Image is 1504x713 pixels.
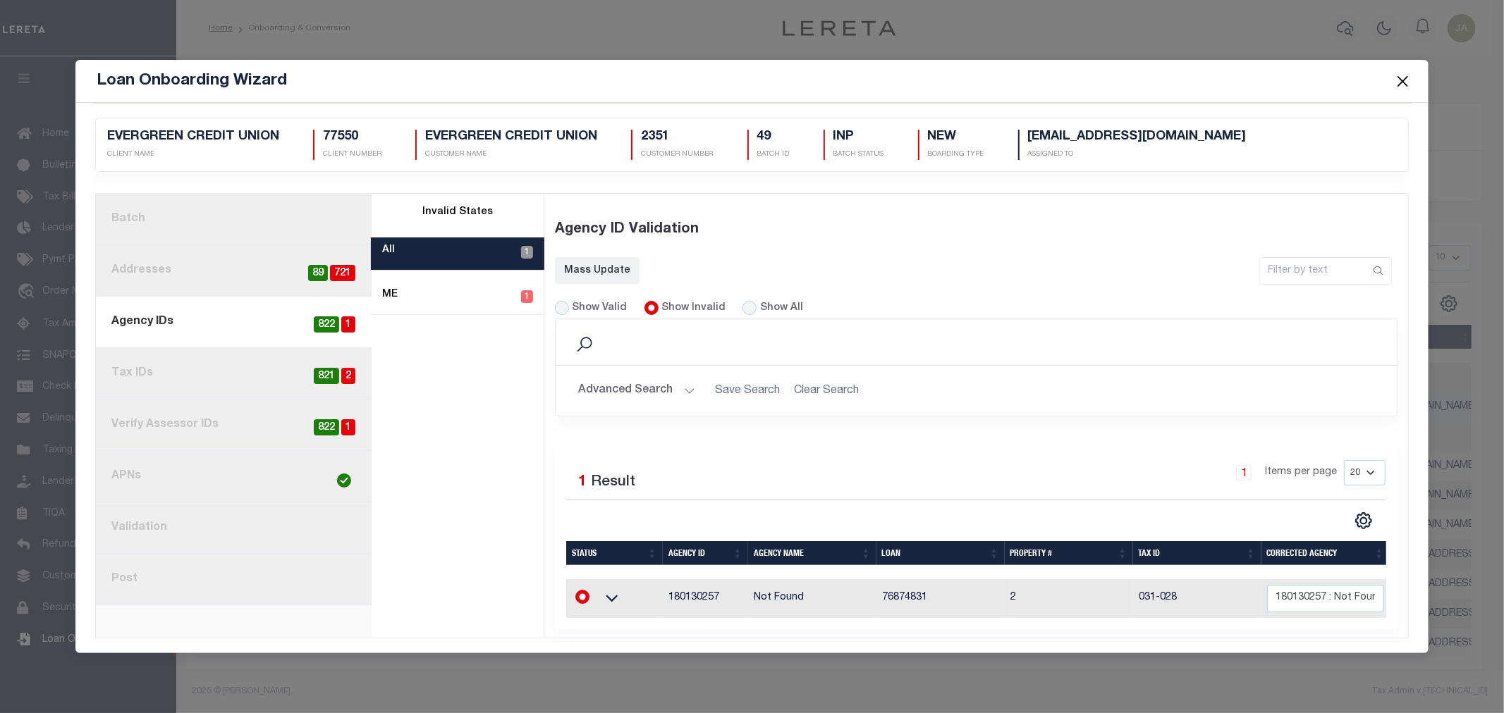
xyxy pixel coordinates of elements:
span: 1 [578,475,587,490]
a: Mass Update [555,257,640,284]
td: Not Found [748,579,876,618]
h5: EVERGREEN CREDIT UNION [425,130,597,145]
button: Advanced Search [578,377,695,404]
a: Batch [96,194,372,245]
label: ME [382,287,398,303]
a: Validation [96,502,372,554]
h5: 77550 [323,130,381,145]
td: 031-028 [1133,579,1261,618]
p: BATCH STATUS [833,149,884,160]
span: 1 [341,419,355,435]
label: Show All [760,301,803,316]
h5: INP [833,130,884,145]
th: Tax ID: activate to sort column ascending [1133,541,1261,565]
a: Tax IDs2821 [96,348,372,399]
label: All [382,243,395,259]
p: BATCH ID [757,149,790,160]
span: 822 [314,419,339,435]
th: Status: activate to sort column ascending [566,541,663,565]
span: 821 [314,368,339,384]
div: Agency ID Validation [555,202,1398,257]
span: 89 [308,265,328,281]
h5: 2351 [641,130,714,145]
th: Agency Name: activate to sort column ascending [748,541,876,565]
td: 180130257 [663,579,748,618]
label: Invalid States [422,205,493,221]
label: Show Invalid [661,301,726,316]
span: 822 [314,316,339,333]
p: CUSTOMER NAME [425,149,597,160]
input: Filter by text [1260,258,1367,284]
a: Post [96,554,372,605]
button: Close [1393,72,1412,90]
img: check-icon-green.svg [337,473,351,488]
p: CUSTOMER NUMBER [641,149,714,160]
h5: NEW [928,130,984,145]
p: Assigned To [1028,149,1247,160]
a: Addresses72189 [96,245,372,297]
h5: 49 [757,130,790,145]
th: Agency ID: activate to sort column ascending [663,541,748,565]
p: CLIENT NUMBER [323,149,381,160]
span: Items per page [1265,465,1337,480]
p: CLIENT NAME [107,149,279,160]
span: 1 [341,316,355,333]
td: 2 [1005,579,1133,618]
span: 1 [521,246,533,259]
a: Agency IDs1822 [96,297,372,348]
td: 76874831 [876,579,1005,618]
th: Loan: activate to sort column ascending [876,541,1005,565]
h5: EVERGREEN CREDIT UNION [107,130,279,145]
span: 2 [341,368,355,384]
div: Mass Update [564,263,630,278]
span: 1 [521,290,533,303]
span: 721 [330,265,355,281]
label: Show Valid [573,301,628,316]
a: Verify Assessor IDs1822 [96,399,372,451]
th: Property #: activate to sort column ascending [1005,541,1133,565]
label: Result [591,471,635,494]
a: 1 [1236,465,1252,480]
a: APNs [96,451,372,502]
p: Boarding Type [928,149,984,160]
h5: Loan Onboarding Wizard [97,71,287,91]
h5: [EMAIL_ADDRESS][DOMAIN_NAME] [1028,130,1247,145]
th: Corrected Agency: activate to sort column ascending [1261,541,1390,565]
